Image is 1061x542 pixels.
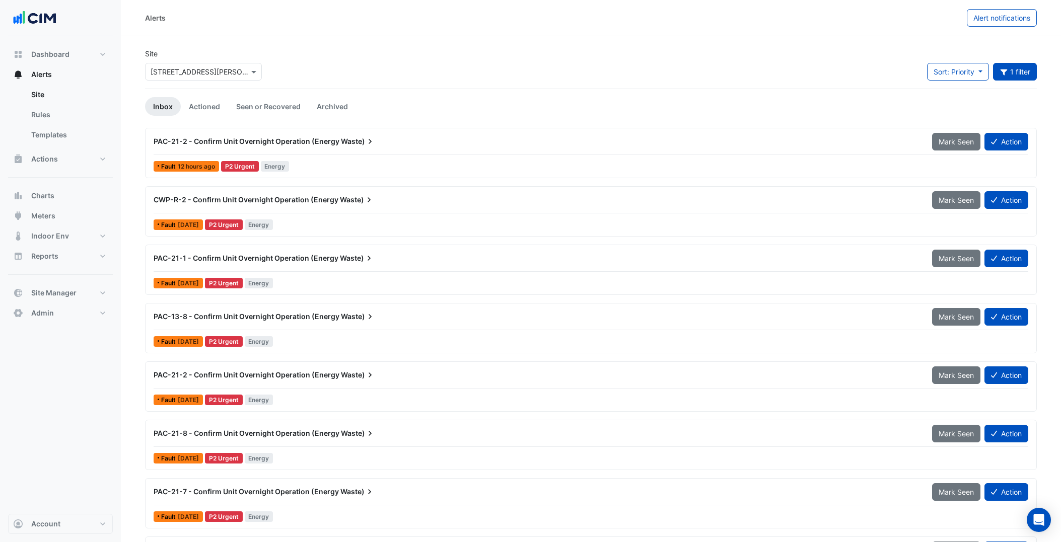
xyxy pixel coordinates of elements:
[984,425,1028,442] button: Action
[161,280,178,286] span: Fault
[31,251,58,261] span: Reports
[154,312,339,321] span: PAC-13-8 - Confirm Unit Overnight Operation (Energy
[145,13,166,23] div: Alerts
[939,429,974,438] span: Mark Seen
[154,137,339,145] span: PAC-21-2 - Confirm Unit Overnight Operation (Energy
[984,133,1028,150] button: Action
[939,313,974,321] span: Mark Seen
[161,339,178,345] span: Fault
[984,483,1028,501] button: Action
[8,246,113,266] button: Reports
[8,514,113,534] button: Account
[13,211,23,221] app-icon: Meters
[341,312,375,322] span: Waste)
[23,85,113,105] a: Site
[31,519,60,529] span: Account
[145,48,158,59] label: Site
[205,336,243,347] div: P2 Urgent
[8,44,113,64] button: Dashboard
[927,63,989,81] button: Sort: Priority
[178,396,199,404] span: Tue 09-Sep-2025 00:01 AEST
[31,288,77,298] span: Site Manager
[245,453,273,463] span: Energy
[154,195,338,204] span: CWP-R-2 - Confirm Unit Overnight Operation (Energy
[8,206,113,226] button: Meters
[154,429,339,437] span: PAC-21-8 - Confirm Unit Overnight Operation (Energy
[13,288,23,298] app-icon: Site Manager
[161,397,178,403] span: Fault
[13,308,23,318] app-icon: Admin
[939,371,974,379] span: Mark Seen
[31,211,55,221] span: Meters
[178,221,199,228] span: Tue 09-Sep-2025 00:01 AEST
[205,219,243,230] div: P2 Urgent
[13,251,23,261] app-icon: Reports
[341,136,375,146] span: Waste)
[178,513,199,520] span: Tue 09-Sep-2025 00:00 AEST
[161,164,178,170] span: Fault
[8,283,113,303] button: Site Manager
[178,454,199,462] span: Tue 09-Sep-2025 00:01 AEST
[13,69,23,80] app-icon: Alerts
[934,67,974,76] span: Sort: Priority
[31,191,54,201] span: Charts
[309,97,356,116] a: Archived
[13,231,23,241] app-icon: Indoor Env
[245,219,273,230] span: Energy
[245,511,273,522] span: Energy
[228,97,309,116] a: Seen or Recovered
[154,370,339,379] span: PAC-21-2 - Confirm Unit Overnight Operation (Energy
[178,279,199,287] span: Tue 09-Sep-2025 00:01 AEST
[967,9,1037,27] button: Alert notifications
[932,308,980,326] button: Mark Seen
[993,63,1037,81] button: 1 filter
[31,154,58,164] span: Actions
[939,254,974,263] span: Mark Seen
[245,336,273,347] span: Energy
[181,97,228,116] a: Actioned
[8,64,113,85] button: Alerts
[221,161,259,172] div: P2 Urgent
[8,303,113,323] button: Admin
[12,8,57,28] img: Company Logo
[984,191,1028,209] button: Action
[145,97,181,116] a: Inbox
[205,511,243,522] div: P2 Urgent
[939,488,974,496] span: Mark Seen
[939,137,974,146] span: Mark Seen
[205,278,243,288] div: P2 Urgent
[178,338,199,345] span: Tue 09-Sep-2025 00:01 AEST
[23,105,113,125] a: Rules
[984,308,1028,326] button: Action
[939,196,974,204] span: Mark Seen
[8,85,113,149] div: Alerts
[31,49,69,59] span: Dashboard
[178,163,215,170] span: Tue 07-Oct-2025 00:01 AEDT
[1027,508,1051,532] div: Open Intercom Messenger
[984,366,1028,384] button: Action
[161,455,178,461] span: Fault
[245,395,273,405] span: Energy
[205,453,243,463] div: P2 Urgent
[154,254,338,262] span: PAC-21-1 - Confirm Unit Overnight Operation (Energy
[932,250,980,267] button: Mark Seen
[932,425,980,442] button: Mark Seen
[31,231,69,241] span: Indoor Env
[13,154,23,164] app-icon: Actions
[932,133,980,150] button: Mark Seen
[8,149,113,169] button: Actions
[973,14,1030,22] span: Alert notifications
[932,191,980,209] button: Mark Seen
[31,69,52,80] span: Alerts
[161,222,178,228] span: Fault
[13,191,23,201] app-icon: Charts
[161,514,178,520] span: Fault
[261,161,290,172] span: Energy
[341,370,375,380] span: Waste)
[340,195,374,205] span: Waste)
[340,487,375,497] span: Waste)
[31,308,54,318] span: Admin
[341,428,375,438] span: Waste)
[932,366,980,384] button: Mark Seen
[932,483,980,501] button: Mark Seen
